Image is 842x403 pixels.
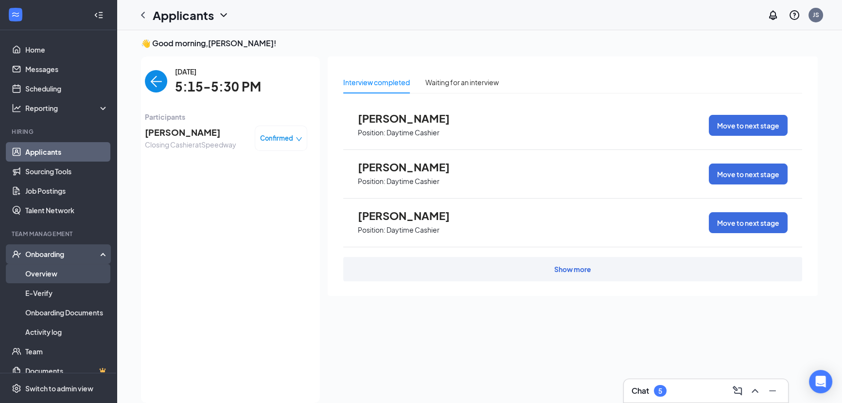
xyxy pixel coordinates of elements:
[765,383,780,399] button: Minimize
[631,385,649,396] h3: Chat
[358,177,386,186] p: Position:
[25,103,109,113] div: Reporting
[732,385,743,397] svg: ComposeMessage
[358,225,386,235] p: Position:
[12,384,21,393] svg: Settings
[25,162,108,181] a: Sourcing Tools
[813,11,819,19] div: JS
[153,7,214,23] h1: Applicants
[749,385,761,397] svg: ChevronUp
[175,66,261,77] span: [DATE]
[25,322,108,342] a: Activity log
[358,128,386,137] p: Position:
[25,249,100,259] div: Onboarding
[425,77,499,88] div: Waiting for an interview
[260,133,293,143] span: Confirmed
[25,303,108,322] a: Onboarding Documents
[709,164,788,184] button: Move to next stage
[789,9,800,21] svg: QuestionInfo
[25,384,93,393] div: Switch to admin view
[94,10,104,20] svg: Collapse
[145,111,307,122] span: Participants
[358,209,465,222] span: [PERSON_NAME]
[12,103,21,113] svg: Analysis
[709,212,788,233] button: Move to next stage
[25,264,108,283] a: Overview
[11,10,20,19] svg: WorkstreamLogo
[25,40,108,59] a: Home
[145,70,167,92] button: back-button
[709,115,788,136] button: Move to next stage
[145,126,236,139] span: [PERSON_NAME]
[175,77,261,97] span: 5:15-5:30 PM
[767,9,779,21] svg: Notifications
[554,264,591,274] div: Show more
[358,161,465,173] span: [PERSON_NAME]
[343,77,410,88] div: Interview completed
[730,383,745,399] button: ComposeMessage
[809,370,832,393] div: Open Intercom Messenger
[25,181,108,201] a: Job Postings
[25,361,108,381] a: DocumentsCrown
[386,177,439,186] p: Daytime Cashier
[137,9,149,21] svg: ChevronLeft
[12,128,106,136] div: Hiring
[25,79,108,98] a: Scheduling
[25,59,108,79] a: Messages
[25,342,108,361] a: Team
[141,38,818,49] h3: 👋 Good morning, [PERSON_NAME] !
[12,249,21,259] svg: UserCheck
[218,9,229,21] svg: ChevronDown
[386,225,439,235] p: Daytime Cashier
[386,128,439,137] p: Daytime Cashier
[25,201,108,220] a: Talent Network
[658,387,662,395] div: 5
[767,385,778,397] svg: Minimize
[358,112,465,125] span: [PERSON_NAME]
[145,139,236,150] span: Closing Cashier at Speedway
[747,383,763,399] button: ChevronUp
[25,142,108,162] a: Applicants
[296,136,302,143] span: down
[25,283,108,303] a: E-Verify
[12,230,106,238] div: Team Management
